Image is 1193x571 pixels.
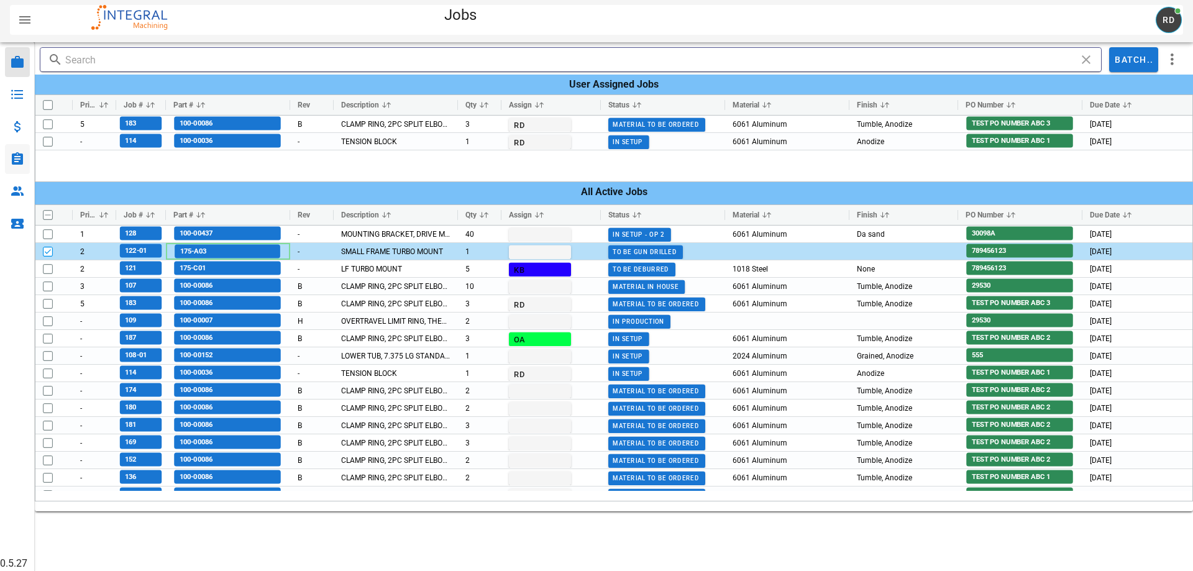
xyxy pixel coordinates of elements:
span: 122-01 [120,245,147,257]
div: Priority: 3 [73,278,116,295]
button: In Setup - Op 2 [608,227,670,241]
div: TEST PO NUMBER ABC 2 [958,330,1082,347]
span: Material To Be Ordered [612,121,699,128]
div: B [290,417,334,434]
div: 100-00086 [166,116,290,132]
span: 114 [120,135,137,147]
div: Priority: - [73,347,116,364]
div: - [290,260,334,277]
button: In Setup [608,349,649,363]
div: Priority: 2 [73,260,116,277]
span: Rev [298,211,310,219]
div: None [849,116,958,132]
div: TEST PO NUMBER ABC 2 [958,400,1082,416]
div: TEST PO NUMBER ABC 1 [958,469,1082,486]
div: B [290,486,334,503]
div: Priority: 5 [73,116,116,132]
div: - [290,133,334,150]
span: Part # [173,211,193,219]
div: Status: In Setup [601,133,725,150]
div: 6061 Aluminum [725,133,849,150]
div: 29530 [958,278,1082,295]
div: 2 [458,469,501,486]
div: 29530 [958,313,1082,329]
div: 1018 Steel [725,260,849,277]
div: TEST PO NUMBER ABC 3 [958,295,1082,312]
span: To be Deburred [612,266,669,273]
div: CLAMP RING, 2PC SPLIT ELBOW PULLEY, SCARA ARMREST [334,330,458,347]
button: Batch.. [1109,47,1158,72]
div: 2 [458,313,501,329]
div: 100-00086 [166,400,290,416]
div: Priority: - [73,365,116,381]
div: TENSION BLOCK [334,133,458,150]
div: Status: In Setup - Op 2 [601,226,725,242]
div: 128 [116,226,166,242]
div: 3 [458,330,501,347]
div: Anodize [849,133,958,150]
div: Status: Material To Be Ordered [601,417,725,434]
div: Grained [849,347,958,364]
div: 100-00086 [166,295,290,312]
div: LF TURBO MOUNT [334,260,458,277]
span: 107 [120,280,137,291]
span: RD [513,137,565,147]
span: 175-A03 [175,246,206,257]
span: Material In House [612,283,679,290]
span: Finish [857,211,877,219]
span: In Setup [612,353,642,360]
div: - [290,226,334,242]
div: 100-00036 [166,365,290,381]
div: Priority: 5 [73,295,116,312]
div: OVERTRAVEL LIMIT RING, THETA [334,313,458,329]
span: Badge [1175,8,1181,14]
div: B [290,330,334,347]
div: 114 [116,365,166,381]
div: 183 [116,116,166,132]
div: None [849,452,958,468]
div: Status: Material To Be Ordered [601,295,725,312]
span: Due Date [1090,211,1120,219]
div: Status: In Setup [601,330,725,347]
div: Anodize [849,365,958,381]
div: Priority: - [73,382,116,399]
div: Status: Material In House [601,278,725,295]
div: None [849,486,958,503]
div: 6061 Aluminum [725,469,849,486]
span: Assign [509,211,532,219]
div: Status: In Setup [601,347,725,364]
button: In Setup [608,135,649,149]
div: 2024 Aluminum [725,347,849,364]
div: 175-A03 [166,243,290,260]
button: RD [509,135,571,149]
div: None [849,295,958,312]
div: B [290,295,334,312]
div: Status: In Production [601,313,725,329]
div: CLAMP RING, 2PC SPLIT ELBOW PULLEY, SCARA ARMREST [334,400,458,416]
div: CLAMP RING, 2PC SPLIT ELBOW PULLEY, SCARA ARMREST [334,382,458,399]
div: Priority: 1 [73,226,116,242]
span: Material To Be Ordered [612,475,699,482]
span: TEST PO NUMBER ABC 3 [966,118,1050,129]
div: 100-00086 [166,278,290,295]
div: 180 [116,400,166,416]
span: 30098A [966,228,995,239]
div: TENSION BLOCK [334,365,458,381]
div: Status: Material To Be Ordered [601,486,725,503]
div: Status: To be Deburred [601,260,725,277]
div: CLAMP RING, 2PC SPLIT ELBOW PULLEY, SCARA ARMREST [334,116,458,132]
button: Material To Be Ordered [608,384,705,398]
span: Material To Be Ordered [612,440,699,447]
h4: All Active Jobs [35,180,1193,204]
div: 183 [116,295,166,312]
div: Status: Material To Be Ordered [601,400,725,416]
div: B [290,278,334,295]
div: - [290,365,334,381]
button: Material To Be Ordered [608,436,705,450]
span: Material To Be Ordered [612,423,699,429]
div: CLAMP RING, 2PC SPLIT ELBOW PULLEY, SCARA ARMREST [334,417,458,434]
div: DA Sand [849,226,958,242]
span: 100-00086 [174,280,213,291]
div: None [849,434,958,451]
div: 100-00086 [166,417,290,434]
